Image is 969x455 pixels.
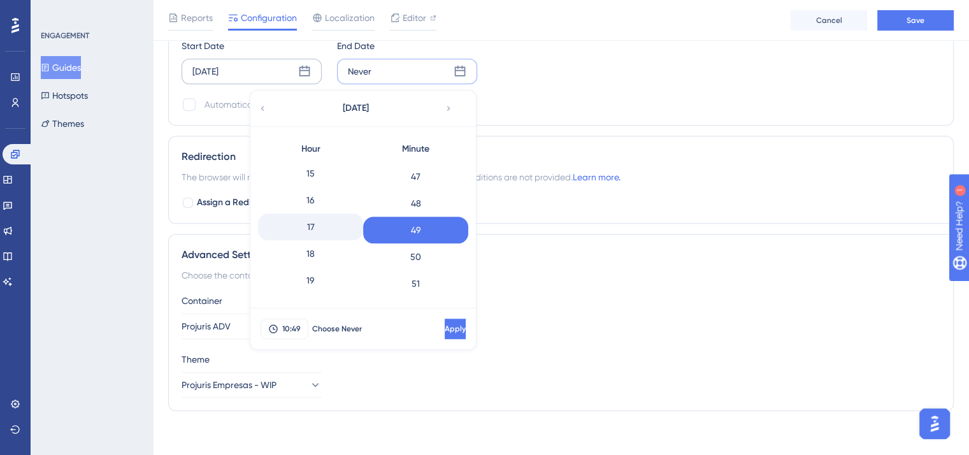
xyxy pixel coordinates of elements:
[877,10,954,31] button: Save
[182,170,621,185] span: The browser will redirect to the “Redirection URL” when the Targeting Conditions are not provided.
[791,10,867,31] button: Cancel
[182,247,940,263] div: Advanced Settings
[282,324,301,334] span: 10:49
[182,319,231,334] span: Projuris ADV
[182,352,940,367] div: Theme
[182,268,940,283] div: Choose the container and theme for the guide.
[343,101,369,116] span: [DATE]
[197,195,298,210] span: Assign a Redirection URL
[325,10,375,25] span: Localization
[258,160,363,187] div: 15
[41,56,81,79] button: Guides
[816,15,842,25] span: Cancel
[363,190,468,217] div: 48
[308,319,366,339] button: Choose Never
[312,324,362,334] span: Choose Never
[258,240,363,267] div: 18
[205,97,467,112] div: Automatically set as “Inactive” when the scheduled period is over.
[182,293,940,308] div: Container
[573,172,621,182] a: Learn more.
[258,187,363,213] div: 16
[182,377,276,393] span: Projuris Empresas - WIP
[261,319,308,339] button: 10:49
[258,136,363,162] div: Hour
[192,64,219,79] div: [DATE]
[363,243,468,270] div: 50
[915,405,954,443] iframe: UserGuiding AI Assistant Launcher
[363,163,468,190] div: 47
[292,96,419,121] button: [DATE]
[182,314,322,339] button: Projuris ADV
[363,217,468,243] div: 49
[403,10,426,25] span: Editor
[337,38,477,54] div: End Date
[363,270,468,297] div: 51
[41,31,89,41] div: ENGAGEMENT
[241,10,297,25] span: Configuration
[181,10,213,25] span: Reports
[41,112,84,135] button: Themes
[258,213,363,240] div: 17
[363,297,468,324] div: 52
[258,294,363,321] div: 20
[445,324,466,334] span: Apply
[30,3,80,18] span: Need Help?
[907,15,924,25] span: Save
[182,149,940,164] div: Redirection
[182,372,322,398] button: Projuris Empresas - WIP
[363,136,468,162] div: Minute
[348,64,371,79] div: Never
[41,84,88,107] button: Hotspots
[182,38,322,54] div: Start Date
[89,6,92,17] div: 1
[258,267,363,294] div: 19
[445,319,466,339] button: Apply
